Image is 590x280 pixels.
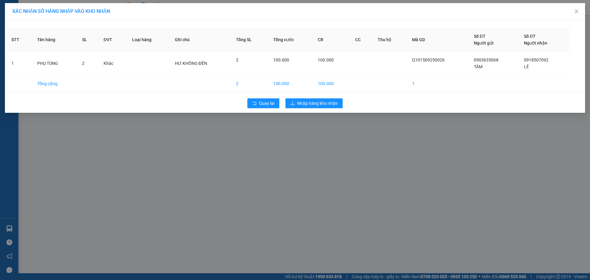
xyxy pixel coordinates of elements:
span: download [290,101,295,106]
td: 2 [231,75,268,92]
span: 0918507092 [524,57,549,62]
span: rollback [252,101,257,106]
th: ĐVT [99,28,127,52]
th: Thu hộ [373,28,407,52]
span: 100.000 [318,57,334,62]
span: Nhập hàng kho nhận [297,100,338,107]
th: CC [350,28,373,52]
span: TÂM [474,64,482,69]
span: Người gửi [474,41,494,45]
th: STT [6,28,32,52]
span: 2 [82,61,85,66]
td: 1 [407,75,469,92]
th: Tên hàng [32,28,77,52]
td: Khác [99,52,127,75]
span: Q101509250026 [412,57,445,62]
th: CR [313,28,350,52]
span: Người nhận [524,41,547,45]
button: downloadNhập hàng kho nhận [285,98,343,108]
span: Quay lại [259,100,274,107]
span: HƯ KHÔNG ĐỀN [175,61,207,66]
span: close [574,9,579,14]
img: logo.jpg [8,8,38,38]
th: Tổng SL [231,28,268,52]
li: [STREET_ADDRESS][PERSON_NAME]. [GEOGRAPHIC_DATA], Tỉnh [GEOGRAPHIC_DATA] [57,15,257,23]
span: 0903635068 [474,57,498,62]
span: LÊ [524,64,529,69]
th: Tổng cước [268,28,313,52]
span: Số ĐT [524,34,536,39]
td: PHỤ TÙNG [32,52,77,75]
span: XÁC NHẬN SỐ HÀNG NHẬP VÀO KHO NHẬN [12,8,110,14]
span: Số ĐT [474,34,486,39]
th: Ghi chú [170,28,231,52]
th: SL [77,28,99,52]
button: Close [568,3,585,20]
td: Tổng cộng [32,75,77,92]
th: Loại hàng [127,28,170,52]
b: GỬI : PV Gò Dầu [8,45,69,55]
td: 100.000 [268,75,313,92]
span: 2 [236,57,238,62]
th: Mã GD [407,28,469,52]
button: rollbackQuay lại [247,98,279,108]
span: 100.000 [273,57,289,62]
td: 1 [6,52,32,75]
td: 100.000 [313,75,350,92]
li: Hotline: 1900 8153 [57,23,257,30]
